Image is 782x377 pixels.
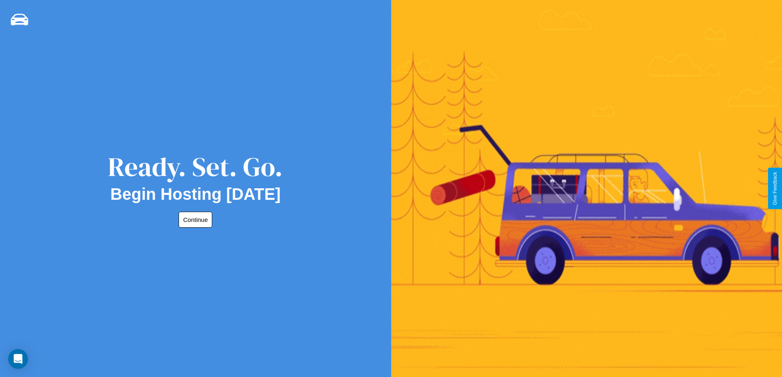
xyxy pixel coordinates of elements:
button: Continue [179,212,212,228]
h2: Begin Hosting [DATE] [110,185,281,203]
div: Give Feedback [772,172,778,205]
div: Ready. Set. Go. [108,149,283,185]
div: Open Intercom Messenger [8,349,28,369]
